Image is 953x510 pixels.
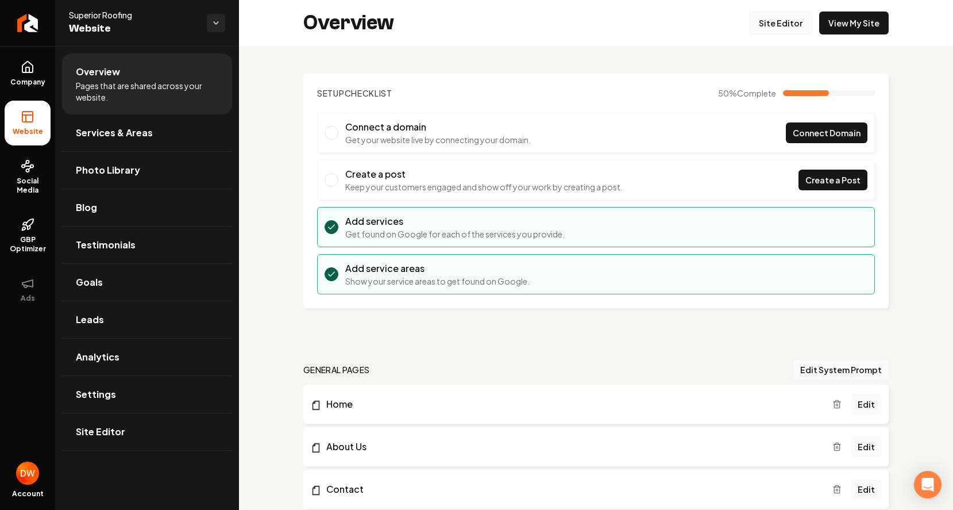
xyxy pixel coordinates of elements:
img: Dan williams [16,462,39,485]
span: Overview [76,65,120,79]
span: Site Editor [76,425,125,439]
span: Setup [317,88,345,98]
span: Goals [76,275,103,289]
a: Edit [851,436,882,457]
span: Create a Post [805,174,861,186]
span: Blog [76,201,97,214]
p: Keep your customers engaged and show off your work by creating a post. [345,181,623,193]
p: Get found on Google for each of the services you provide. [345,228,565,240]
button: Edit System Prompt [793,359,889,380]
a: Create a Post [798,170,867,190]
a: Company [5,51,51,96]
div: Open Intercom Messenger [914,471,942,499]
span: Website [8,127,48,136]
a: Contact [310,482,832,496]
span: Leads [76,313,104,327]
span: Social Media [5,177,51,195]
a: Site Editor [62,413,232,450]
span: Company [6,78,50,87]
span: Settings [76,388,116,401]
span: Photo Library [76,163,140,177]
span: Pages that are shared across your website. [76,80,218,103]
a: Goals [62,264,232,301]
a: Blog [62,189,232,226]
h2: Checklist [317,87,392,99]
span: Website [69,21,198,37]
a: Edit [851,394,882,415]
a: Site Editor [749,11,812,34]
button: Open user button [16,462,39,485]
a: Leads [62,301,232,338]
span: Account [12,489,44,499]
h2: general pages [303,364,370,375]
span: Connect Domain [793,127,861,139]
span: 50 % [718,87,776,99]
img: Rebolt Logo [17,14,38,32]
a: Edit [851,479,882,500]
h3: Create a post [345,167,623,181]
h3: Add services [345,214,565,228]
button: Ads [5,267,51,312]
a: GBP Optimizer [5,209,51,263]
a: Testimonials [62,227,232,263]
h2: Overview [303,11,394,34]
a: Social Media [5,150,51,204]
a: Connect Domain [786,122,867,143]
p: Show your service areas to get found on Google. [345,275,530,287]
a: View My Site [819,11,889,34]
h3: Add service areas [345,262,530,275]
span: GBP Optimizer [5,235,51,254]
a: Services & Areas [62,114,232,151]
span: Complete [737,88,776,98]
a: Home [310,397,832,411]
span: Ads [16,294,40,303]
h3: Connect a domain [345,120,531,134]
span: Services & Areas [76,126,153,140]
a: Settings [62,376,232,413]
a: Photo Library [62,152,232,189]
span: Analytics [76,350,119,364]
span: Testimonials [76,238,136,252]
p: Get your website live by connecting your domain. [345,134,531,145]
span: Superior Roofing [69,9,198,21]
a: Analytics [62,339,232,375]
a: About Us [310,440,832,454]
